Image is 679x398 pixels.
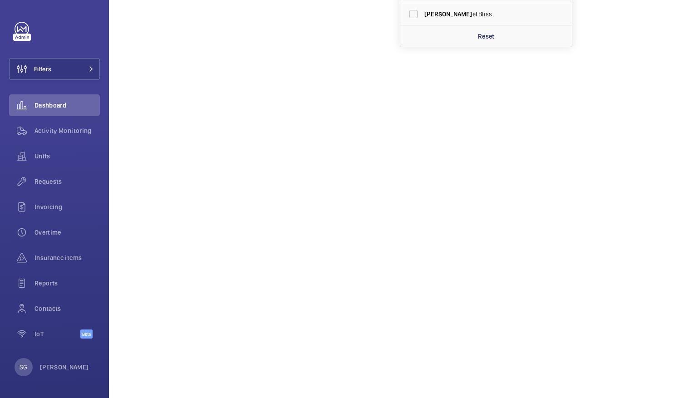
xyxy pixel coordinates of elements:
span: IoT [34,329,80,339]
span: Requests [34,177,100,186]
span: Insurance items [34,253,100,262]
span: Reports [34,279,100,288]
span: Overtime [34,228,100,237]
button: Filters [9,58,100,80]
p: [PERSON_NAME] [40,363,89,372]
p: SG [20,363,27,372]
p: Reset [478,32,495,41]
span: Dashboard [34,101,100,110]
span: Contacts [34,304,100,313]
span: el Bliss [424,10,549,19]
span: Units [34,152,100,161]
span: Invoicing [34,202,100,211]
span: Filters [34,64,51,74]
span: Activity Monitoring [34,126,100,135]
span: Beta [80,329,93,339]
span: [PERSON_NAME] [424,10,472,18]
